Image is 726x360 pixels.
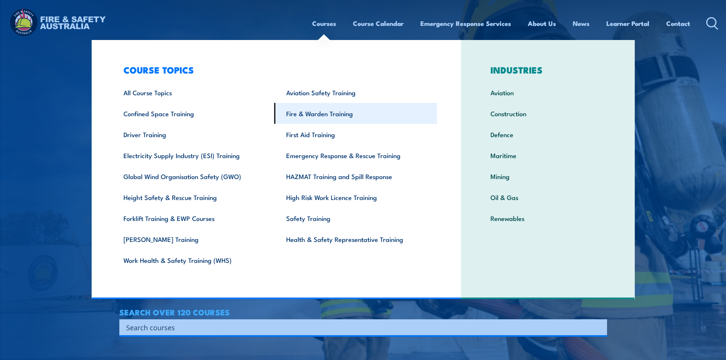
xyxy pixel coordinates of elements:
a: Course Calendar [353,13,404,34]
button: Search magnifier button [594,322,604,333]
a: HAZMAT Training and Spill Response [274,166,437,187]
a: Emergency Response & Rescue Training [274,145,437,166]
a: Electricity Supply Industry (ESI) Training [112,145,274,166]
a: Learner Portal [606,13,649,34]
a: Courses [312,13,336,34]
a: All Course Topics [112,82,274,103]
a: Health & Safety Representative Training [274,229,437,250]
a: Emergency Response Services [420,13,511,34]
h3: COURSE TOPICS [112,64,437,75]
a: Maritime [479,145,617,166]
a: Driver Training [112,124,274,145]
a: Safety Training [274,208,437,229]
a: Aviation Safety Training [274,82,437,103]
a: Oil & Gas [479,187,617,208]
h3: INDUSTRIES [479,64,617,75]
a: Aviation [479,82,617,103]
a: Global Wind Organisation Safety (GWO) [112,166,274,187]
a: Renewables [479,208,617,229]
input: Search input [126,322,590,333]
a: News [573,13,590,34]
a: Defence [479,124,617,145]
a: Confined Space Training [112,103,274,124]
a: [PERSON_NAME] Training [112,229,274,250]
a: Height Safety & Rescue Training [112,187,274,208]
a: First Aid Training [274,124,437,145]
a: Forklift Training & EWP Courses [112,208,274,229]
a: About Us [528,13,556,34]
a: Contact [666,13,690,34]
a: Construction [479,103,617,124]
a: Fire & Warden Training [274,103,437,124]
a: Mining [479,166,617,187]
a: High Risk Work Licence Training [274,187,437,208]
h4: SEARCH OVER 120 COURSES [119,308,607,316]
a: Work Health & Safety Training (WHS) [112,250,274,270]
form: Search form [128,322,592,333]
